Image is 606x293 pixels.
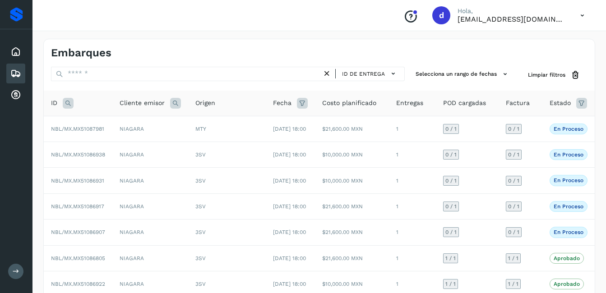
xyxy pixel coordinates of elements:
[412,67,513,82] button: Selecciona un rango de fechas
[195,203,206,210] span: 3SV
[506,98,530,108] span: Factura
[112,245,188,271] td: NIAGARA
[554,203,583,210] p: En proceso
[445,178,457,183] span: 0 / 1
[554,177,583,183] p: En proceso
[554,229,583,235] p: En proceso
[273,98,291,108] span: Fecha
[51,98,57,108] span: ID
[51,178,104,184] span: NBL/MX.MX51086931
[342,70,385,78] span: ID de entrega
[273,151,306,158] span: [DATE] 18:00
[112,168,188,193] td: NIAGARA
[445,281,456,287] span: 1 / 1
[445,126,457,132] span: 0 / 1
[273,255,306,261] span: [DATE] 18:00
[273,281,306,287] span: [DATE] 18:00
[443,98,486,108] span: POD cargadas
[6,42,25,62] div: Inicio
[339,67,401,80] button: ID de entrega
[315,168,389,193] td: $10,000.00 MXN
[389,193,436,219] td: 1
[195,151,206,158] span: 3SV
[521,67,587,83] button: Limpiar filtros
[315,193,389,219] td: $21,600.00 MXN
[195,126,206,132] span: MTY
[554,151,583,158] p: En proceso
[51,126,104,132] span: NBL/MX.MX51087981
[445,152,457,157] span: 0 / 1
[195,255,206,261] span: 3SV
[51,229,105,235] span: NBL/MX.MX51086907
[273,178,306,184] span: [DATE] 18:00
[396,98,423,108] span: Entregas
[120,98,165,108] span: Cliente emisor
[273,126,306,132] span: [DATE] 18:00
[389,245,436,271] td: 1
[389,142,436,168] td: 1
[550,98,571,108] span: Estado
[389,116,436,142] td: 1
[508,256,518,261] span: 1 / 1
[6,64,25,83] div: Embarques
[389,220,436,245] td: 1
[51,255,105,261] span: NBL/MX.MX51086805
[458,15,566,23] p: dcordero@grupoterramex.com
[508,229,519,235] span: 0 / 1
[554,281,580,287] p: Aprobado
[112,142,188,168] td: NIAGARA
[315,116,389,142] td: $21,600.00 MXN
[273,203,306,210] span: [DATE] 18:00
[445,204,457,209] span: 0 / 1
[6,85,25,105] div: Cuentas por cobrar
[445,256,456,261] span: 1 / 1
[51,151,105,158] span: NBL/MX.MX51086938
[508,204,519,209] span: 0 / 1
[445,229,457,235] span: 0 / 1
[112,116,188,142] td: NIAGARA
[322,98,376,108] span: Costo planificado
[195,281,206,287] span: 3SV
[315,220,389,245] td: $21,600.00 MXN
[195,178,206,184] span: 3SV
[554,255,580,261] p: Aprobado
[195,98,215,108] span: Origen
[508,152,519,157] span: 0 / 1
[273,229,306,235] span: [DATE] 18:00
[508,281,518,287] span: 1 / 1
[458,7,566,15] p: Hola,
[554,126,583,132] p: En proceso
[389,168,436,193] td: 1
[51,203,104,210] span: NBL/MX.MX51086917
[315,142,389,168] td: $10,000.00 MXN
[508,178,519,183] span: 0 / 1
[112,220,188,245] td: NIAGARA
[51,46,111,60] h4: Embarques
[51,281,105,287] span: NBL/MX.MX51086922
[112,193,188,219] td: NIAGARA
[528,71,565,79] span: Limpiar filtros
[195,229,206,235] span: 3SV
[315,245,389,271] td: $21,600.00 MXN
[508,126,519,132] span: 0 / 1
